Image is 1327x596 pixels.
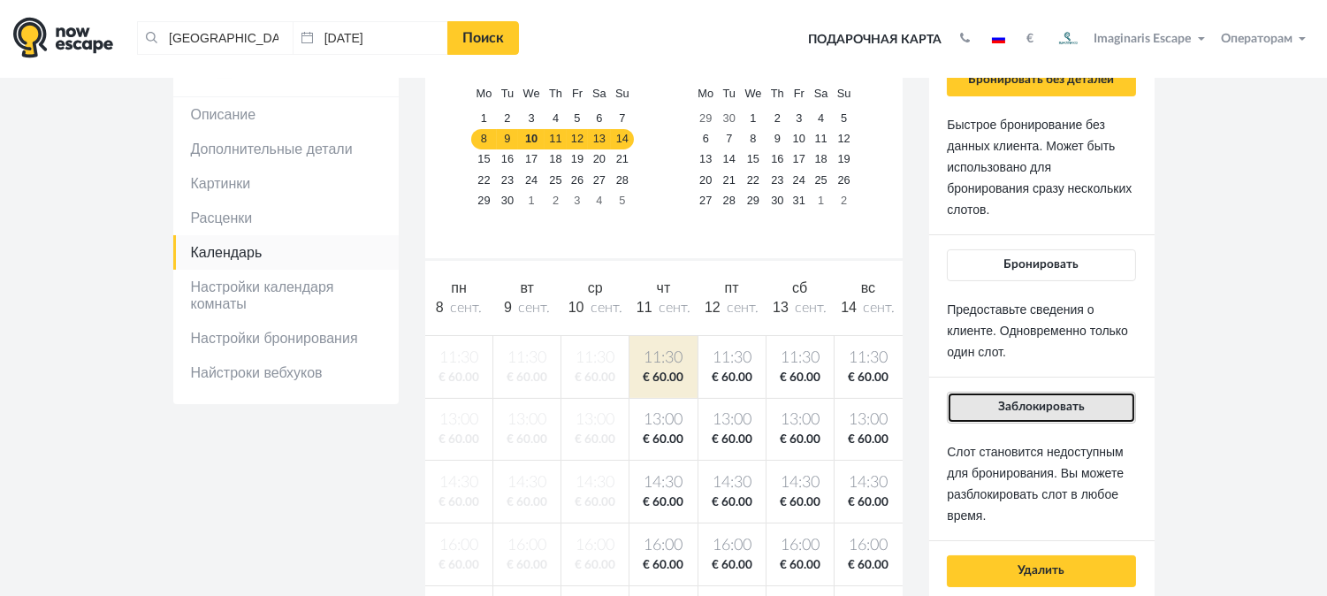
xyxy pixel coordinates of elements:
[637,300,652,315] span: 11
[702,348,762,370] span: 11:30
[497,190,519,210] a: 30
[545,190,567,210] a: 2
[633,432,693,448] span: € 60.00
[13,17,113,58] img: logo
[523,87,540,100] span: Wednesday
[518,190,545,210] a: 1
[173,97,399,132] a: Описание
[1018,30,1042,48] button: €
[451,280,467,295] span: пн
[789,129,810,149] a: 10
[501,87,514,100] span: Tuesday
[447,21,519,55] a: Поиск
[766,149,789,170] a: 16
[841,300,857,315] span: 14
[838,348,899,370] span: 11:30
[725,280,739,295] span: пт
[1216,30,1314,48] button: Операторам
[611,190,634,210] a: 5
[947,555,1135,587] button: Удалить
[838,494,899,511] span: € 60.00
[947,114,1135,220] p: Быстрое бронирование без данных клиента. Может быть использовано для бронирования сразу нескольки...
[727,301,759,315] span: сент.
[436,300,444,315] span: 8
[723,87,736,100] span: Tuesday
[693,109,718,129] a: 29
[588,170,611,190] a: 27
[810,190,833,210] a: 1
[572,87,583,100] span: Friday
[588,280,603,295] span: ср
[740,170,766,190] a: 22
[520,280,533,295] span: вт
[592,87,606,100] span: Saturday
[173,132,399,166] a: Дополнительные детали
[611,129,634,149] a: 14
[740,149,766,170] a: 15
[833,190,856,210] a: 2
[766,129,789,149] a: 9
[838,472,899,494] span: 14:30
[657,280,671,295] span: чт
[702,494,762,511] span: € 60.00
[611,109,634,129] a: 7
[718,109,740,129] a: 30
[545,129,567,149] a: 11
[702,370,762,386] span: € 60.00
[471,170,496,190] a: 22
[998,401,1085,413] span: Заблокировать
[833,170,856,190] a: 26
[518,301,550,315] span: сент.
[810,109,833,129] a: 4
[947,299,1135,363] p: Предоставьте сведения о клиенте. Одновременно только один слот.
[545,149,567,170] a: 18
[740,190,766,210] a: 29
[810,149,833,170] a: 18
[549,87,562,100] span: Thursday
[718,129,740,149] a: 7
[633,348,693,370] span: 11:30
[740,109,766,129] a: 1
[1018,564,1065,577] span: Удалить
[770,432,830,448] span: € 60.00
[545,170,567,190] a: 25
[173,270,399,321] a: Настройки календаря комнаты
[770,557,830,574] span: € 60.00
[702,535,762,557] span: 16:00
[702,557,762,574] span: € 60.00
[591,301,622,315] span: сент.
[633,535,693,557] span: 16:00
[794,87,805,100] span: Friday
[518,109,545,129] a: 3
[698,87,713,100] span: Monday
[789,190,810,210] a: 31
[173,355,399,390] a: Найстроки вебхуков
[838,409,899,432] span: 13:00
[833,109,856,129] a: 5
[497,149,519,170] a: 16
[615,87,629,100] span: Sunday
[588,129,611,149] a: 13
[861,280,875,295] span: вс
[633,557,693,574] span: € 60.00
[497,129,519,149] a: 9
[693,149,718,170] a: 13
[702,432,762,448] span: € 60.00
[633,370,693,386] span: € 60.00
[633,409,693,432] span: 13:00
[567,129,588,149] a: 12
[838,370,899,386] span: € 60.00
[173,321,399,355] a: Настройки бронирования
[611,149,634,170] a: 21
[1221,33,1293,45] span: Операторам
[1047,21,1213,57] button: Imaginaris Escape
[693,190,718,210] a: 27
[518,129,545,149] a: 10
[293,21,448,55] input: Дата
[173,235,399,270] a: Календарь
[744,87,761,100] span: Wednesday
[802,20,948,59] a: Подарочная карта
[588,149,611,170] a: 20
[810,129,833,149] a: 11
[770,348,830,370] span: 11:30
